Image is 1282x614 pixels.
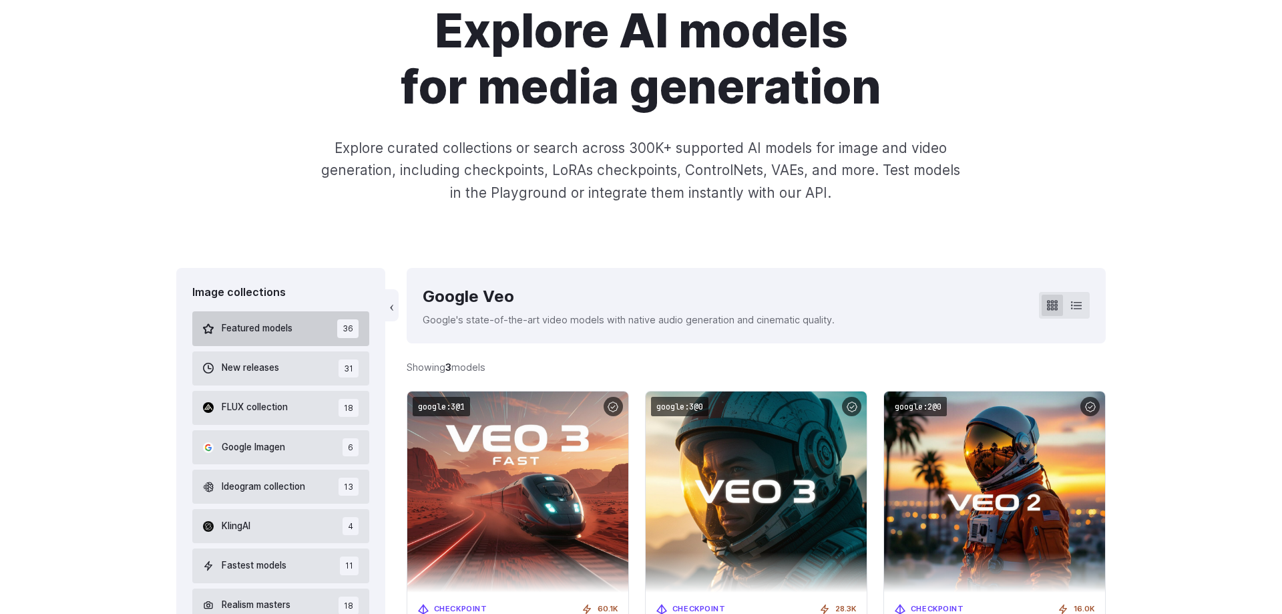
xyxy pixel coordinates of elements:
[192,391,369,425] button: FLUX collection 18
[651,397,708,416] code: google:3@0
[339,478,359,496] span: 13
[192,311,369,345] button: Featured models 36
[884,392,1105,593] img: Google Veo 2
[222,480,305,494] span: Ideogram collection
[343,517,359,535] span: 4
[316,137,966,204] p: Explore curated collections or search across 300K+ supported AI models for image and video genera...
[269,3,1013,116] h1: Explore AI models for media generation
[192,549,369,583] button: Fastest models 11
[407,359,485,375] div: Showing models
[222,440,285,455] span: Google Imagen
[423,312,835,327] p: Google's state-of-the-art video models with native audio generation and cinematic quality.
[192,430,369,464] button: Google Imagen 6
[385,289,399,321] button: ‹
[192,284,369,301] div: Image collections
[222,361,279,375] span: New releases
[340,557,359,575] span: 11
[339,359,359,377] span: 31
[222,559,286,573] span: Fastest models
[222,598,290,613] span: Realism masters
[192,351,369,386] button: New releases 31
[222,321,292,336] span: Featured models
[646,392,867,593] img: Google Veo 3
[192,470,369,504] button: Ideogram collection 13
[407,392,628,593] img: Google Veo 3 Fast
[192,509,369,543] button: KlingAI 4
[413,397,470,416] code: google:3@1
[889,397,947,416] code: google:2@0
[337,319,359,337] span: 36
[343,438,359,456] span: 6
[222,519,250,534] span: KlingAI
[222,400,288,415] span: FLUX collection
[445,361,451,373] strong: 3
[423,284,835,309] div: Google Veo
[339,399,359,417] span: 18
